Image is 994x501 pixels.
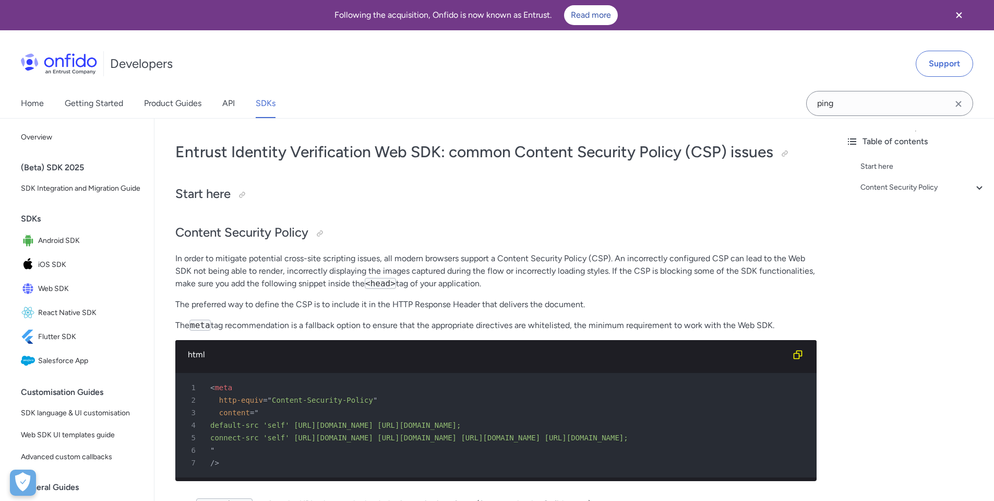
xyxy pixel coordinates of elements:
img: IconAndroid SDK [21,234,38,248]
div: SDKs [21,208,150,229]
span: Web SDK [38,282,141,296]
span: Android SDK [38,234,141,248]
span: iOS SDK [38,258,141,272]
a: SDKs [256,89,276,118]
span: SDK Integration and Migration Guide [21,182,141,195]
a: Getting Started [65,89,123,118]
span: meta [214,383,232,392]
a: SDK Integration and Migration Guide [17,178,146,199]
span: React Native SDK [38,306,141,320]
svg: Close banner [953,9,965,21]
span: Web SDK UI templates guide [21,429,141,441]
span: = [263,396,267,404]
a: IconSalesforce AppSalesforce App [17,349,146,372]
a: Advanced custom callbacks [17,447,146,468]
a: Home [21,89,44,118]
span: Flutter SDK [38,330,141,344]
a: IconFlutter SDKFlutter SDK [17,325,146,348]
img: Onfido Logo [21,53,97,74]
span: = [250,409,254,417]
div: (Beta) SDK 2025 [21,157,150,178]
a: Read more [564,5,618,25]
img: IconFlutter SDK [21,330,38,344]
code: meta [189,320,211,331]
a: SDK language & UI customisation [17,403,146,424]
img: IconSalesforce App [21,354,38,368]
button: Open Preferences [10,470,36,496]
span: " [210,446,214,455]
span: default-src 'self' [URL][DOMAIN_NAME] [URL][DOMAIN_NAME]; [210,421,461,429]
span: 5 [179,432,203,444]
span: content [219,409,250,417]
span: http-equiv [219,396,263,404]
button: Copy code snippet button [787,344,808,365]
p: The tag recommendation is a fallback option to ensure that the appropriate directives are whiteli... [175,319,817,332]
span: 4 [179,419,203,432]
div: Cookie Preferences [10,470,36,496]
a: IconiOS SDKiOS SDK [17,253,146,276]
a: API [222,89,235,118]
a: Overview [17,127,146,148]
code: <head> [365,278,396,289]
p: The preferred way to define the CSP is to include it in the HTTP Response Header that delivers th... [175,298,817,311]
span: 1 [179,381,203,394]
h2: Start here [175,185,817,203]
span: " [268,396,272,404]
img: IconiOS SDK [21,258,38,272]
h1: Developers [110,55,173,72]
span: " [254,409,258,417]
span: Content-Security-Policy [272,396,373,404]
span: /> [210,459,219,467]
h2: Content Security Policy [175,224,817,242]
img: IconReact Native SDK [21,306,38,320]
div: html [188,348,787,361]
div: Table of contents [846,135,986,148]
span: 6 [179,444,203,457]
span: Overview [21,131,141,144]
a: IconReact Native SDKReact Native SDK [17,301,146,324]
a: IconWeb SDKWeb SDK [17,277,146,300]
span: SDK language & UI customisation [21,407,141,420]
p: In order to mitigate potential cross-site scripting issues, all modern browsers support a Content... [175,252,817,290]
span: connect-src 'self' [URL][DOMAIN_NAME] [URL][DOMAIN_NAME] [URL][DOMAIN_NAME] [URL][DOMAIN_NAME]; [210,434,628,442]
h1: Entrust Identity Verification Web SDK: common Content Security Policy (CSP) issues [175,142,817,162]
svg: Clear search field button [952,98,965,110]
input: Onfido search input field [806,91,973,116]
a: Start here [860,160,986,173]
a: Support [916,51,973,77]
a: Web SDK UI templates guide [17,425,146,446]
span: " [373,396,377,404]
img: IconWeb SDK [21,282,38,296]
a: Content Security Policy [860,181,986,194]
div: Customisation Guides [21,382,150,403]
span: Advanced custom callbacks [21,451,141,463]
span: 2 [179,394,203,406]
span: 7 [179,457,203,469]
div: Following the acquisition, Onfido is now known as Entrust. [13,5,940,25]
button: Close banner [940,2,978,28]
a: Product Guides [144,89,201,118]
div: General Guides [21,477,150,498]
span: < [210,383,214,392]
span: Salesforce App [38,354,141,368]
a: IconAndroid SDKAndroid SDK [17,229,146,252]
span: 3 [179,406,203,419]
